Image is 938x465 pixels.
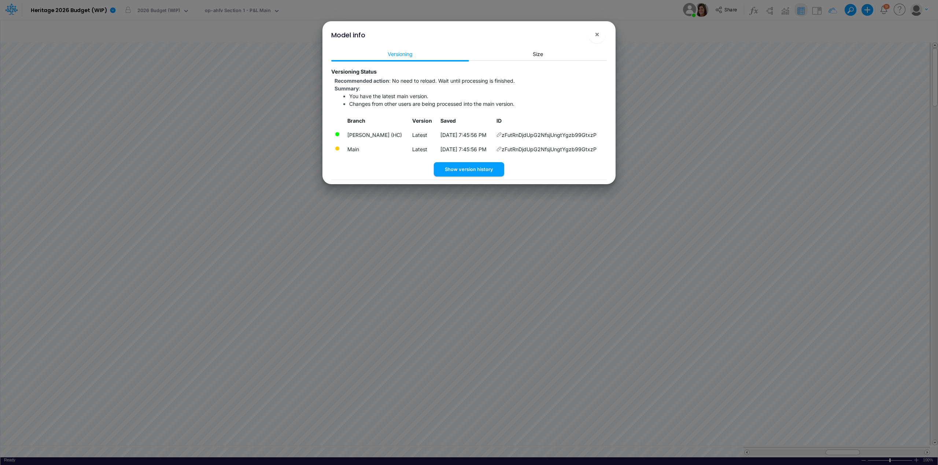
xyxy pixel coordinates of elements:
[335,78,389,84] strong: Recommended action
[437,128,493,142] td: Local date/time when this version was saved
[496,131,502,139] span: Copy hyperlink to this version of the model
[434,162,504,176] button: Show version history
[335,146,340,151] div: There are pending changes currently being processed
[335,85,607,92] div: :
[392,78,515,84] span: No need to reload. Wait until processing is finished.
[437,142,493,156] td: Local date/time when this version was saved
[349,101,514,107] span: Changes from other users are being processed into the main version.
[335,131,340,137] div: The changes in this model version have been processed into the latest main version
[469,47,607,61] a: Size
[331,47,469,61] a: Versioning
[344,142,409,156] td: Latest merged version
[502,131,597,139] span: zFutRnDjdUpG2NfsjUngtYgzb99GtxzP
[349,93,428,99] span: You have the latest main version.
[493,142,607,156] td: zFutRnDjdUpG2NfsjUngtYgzb99GtxzP
[344,128,409,142] td: Model version currently loaded
[588,26,606,43] button: Close
[335,85,359,92] strong: Summary
[493,114,607,128] th: ID
[409,142,437,156] td: Latest
[335,78,515,84] span: :
[331,68,377,75] strong: Versioning Status
[496,145,502,153] span: Copy hyperlink to this version of the model
[437,114,493,128] th: Local date/time when this version was saved
[344,114,409,128] th: Branch
[409,128,437,142] td: Latest
[331,30,365,40] div: Model info
[409,114,437,128] th: Version
[595,30,599,38] span: ×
